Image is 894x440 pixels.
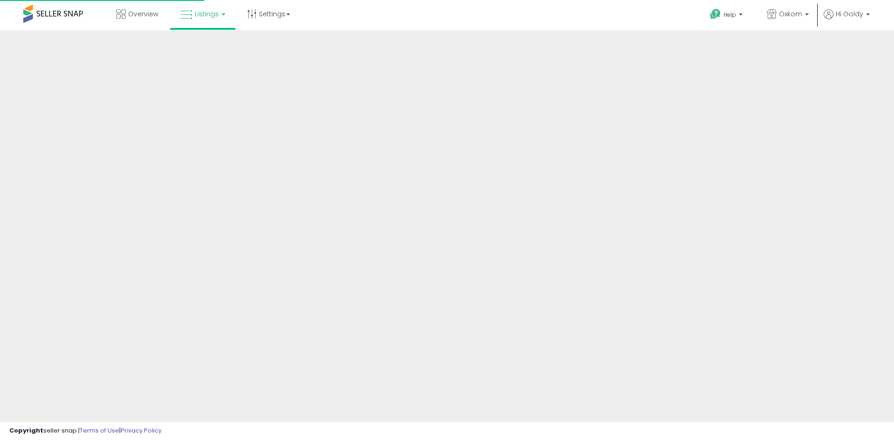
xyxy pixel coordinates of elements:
[836,9,863,19] span: Hi Goldy
[824,9,870,30] a: Hi Goldy
[724,11,736,19] span: Help
[195,9,219,19] span: Listings
[703,1,752,30] a: Help
[779,9,802,19] span: Oxkom
[128,9,158,19] span: Overview
[710,8,721,20] i: Get Help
